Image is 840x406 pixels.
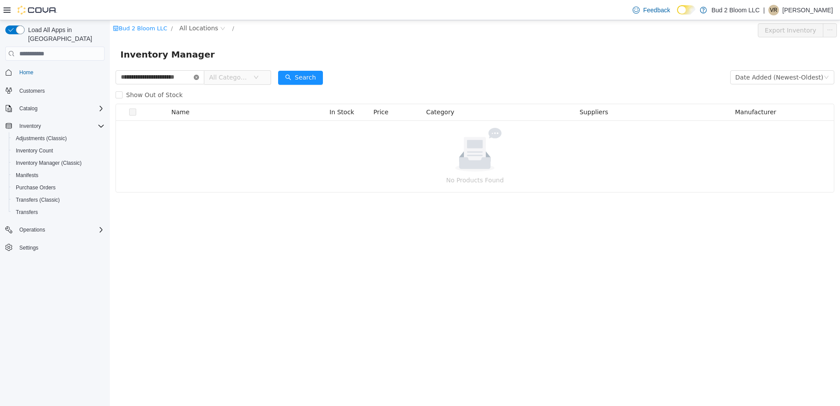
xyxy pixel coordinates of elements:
span: Manifests [12,170,105,181]
span: Settings [16,242,105,253]
button: Transfers [9,206,108,218]
span: VR [770,5,778,15]
button: Inventory [16,121,44,131]
span: Inventory Manager (Classic) [16,159,82,167]
span: Category [316,88,344,95]
span: All Locations [69,3,108,13]
a: Home [16,67,37,78]
i: icon: shop [3,5,9,11]
span: Price [264,88,279,95]
button: Manifests [9,169,108,181]
button: Transfers (Classic) [9,194,108,206]
a: Transfers [12,207,41,217]
button: Export Inventory [648,3,713,17]
i: icon: down [144,54,149,61]
span: Feedback [643,6,670,14]
i: icon: close-circle [84,54,89,60]
span: Transfers (Classic) [12,195,105,205]
span: Adjustments (Classic) [16,135,67,142]
span: Customers [19,87,45,94]
span: Load All Apps in [GEOGRAPHIC_DATA] [25,25,105,43]
span: Settings [19,244,38,251]
a: Purchase Orders [12,182,59,193]
button: Inventory [2,120,108,132]
span: Show Out of Stock [13,71,76,78]
a: Transfers (Classic) [12,195,63,205]
button: Customers [2,84,108,97]
span: Inventory [19,123,41,130]
span: / [61,5,63,11]
span: Purchase Orders [16,184,56,191]
a: icon: shopBud 2 Bloom LLC [3,5,58,11]
div: Valerie Richards [768,5,779,15]
a: Customers [16,86,48,96]
span: Adjustments (Classic) [12,133,105,144]
span: Manifests [16,172,38,179]
a: Manifests [12,170,42,181]
span: Inventory Count [12,145,105,156]
span: Operations [16,225,105,235]
span: Catalog [19,105,37,112]
p: | [763,5,765,15]
button: Settings [2,241,108,254]
span: Catalog [16,103,105,114]
span: Inventory [16,121,105,131]
button: Inventory Manager (Classic) [9,157,108,169]
span: Inventory Manager (Classic) [12,158,105,168]
button: Operations [16,225,49,235]
img: Cova [18,6,57,14]
a: Settings [16,243,42,253]
span: In Stock [220,88,244,95]
p: No Products Found [17,155,713,165]
a: Inventory Manager (Classic) [12,158,85,168]
input: Dark Mode [677,5,695,14]
a: Feedback [629,1,673,19]
span: All Categories [99,53,139,62]
span: Inventory Count [16,147,53,154]
button: Adjustments (Classic) [9,132,108,145]
span: / [123,5,124,11]
span: Home [19,69,33,76]
p: Bud 2 Bloom LLC [711,5,760,15]
button: icon: searchSearch [168,51,213,65]
button: Inventory Count [9,145,108,157]
button: Operations [2,224,108,236]
button: icon: ellipsis [713,3,727,17]
span: Manufacturer [625,88,666,95]
span: Inventory Manager [11,27,110,41]
button: Catalog [2,102,108,115]
span: Suppliers [470,88,498,95]
span: Transfers [12,207,105,217]
i: icon: down [714,54,719,61]
span: Operations [19,226,45,233]
span: Home [16,67,105,78]
a: Adjustments (Classic) [12,133,70,144]
nav: Complex example [5,62,105,277]
button: Purchase Orders [9,181,108,194]
button: Home [2,66,108,79]
p: [PERSON_NAME] [782,5,833,15]
span: Name [62,88,80,95]
button: Catalog [16,103,41,114]
a: Inventory Count [12,145,57,156]
span: Customers [16,85,105,96]
span: Transfers [16,209,38,216]
span: Transfers (Classic) [16,196,60,203]
span: Purchase Orders [12,182,105,193]
div: Date Added (Newest-Oldest) [626,51,713,64]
